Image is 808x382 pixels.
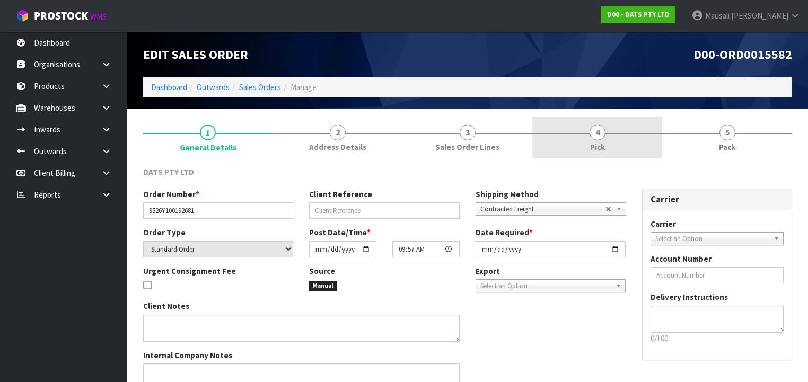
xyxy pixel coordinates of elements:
label: Date Required [476,227,533,238]
span: Select an Option [480,280,611,292]
span: 2 [330,125,346,140]
label: Account Number [651,253,712,264]
span: Manual [309,281,337,291]
img: cube-alt.png [16,9,29,22]
p: 0/100 [651,333,784,344]
span: [PERSON_NAME] [731,11,788,21]
small: WMS [90,12,107,22]
span: Manage [291,82,317,92]
label: Client Reference [309,189,372,200]
span: Address Details [309,141,366,153]
span: Contracted Freight [480,203,605,216]
span: Edit Sales Order [143,47,248,62]
span: Mausali [705,11,730,21]
span: Pack [719,141,735,153]
span: General Details [180,142,236,153]
span: 1 [200,125,216,140]
label: Post Date/Time [309,227,371,238]
a: Dashboard [151,82,187,92]
label: Carrier [651,218,676,229]
a: D00 - DATS PTY LTD [601,6,675,23]
label: Order Type [143,227,186,238]
span: Pick [590,141,605,153]
span: 5 [719,125,735,140]
label: Export [476,265,500,277]
label: Delivery Instructions [651,291,728,303]
label: Urgent Consignment Fee [143,265,236,277]
span: 3 [460,125,476,140]
span: D00-ORD0015582 [693,47,792,62]
span: Select an Option [655,233,770,245]
label: Client Notes [143,300,189,312]
label: Order Number [143,189,199,200]
span: Sales Order Lines [435,141,499,153]
label: Shipping Method [476,189,539,200]
span: DATS PTY LTD [143,167,194,177]
input: Order Number [143,202,293,219]
label: Internal Company Notes [143,350,232,361]
span: ProStock [34,9,88,23]
input: Client Reference [309,202,459,219]
input: Account Number [651,267,784,283]
h3: Carrier [651,194,784,205]
span: 4 [590,125,605,140]
strong: D00 - DATS PTY LTD [607,10,670,19]
label: Source [309,265,335,277]
a: Outwards [197,82,230,92]
a: Sales Orders [239,82,281,92]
